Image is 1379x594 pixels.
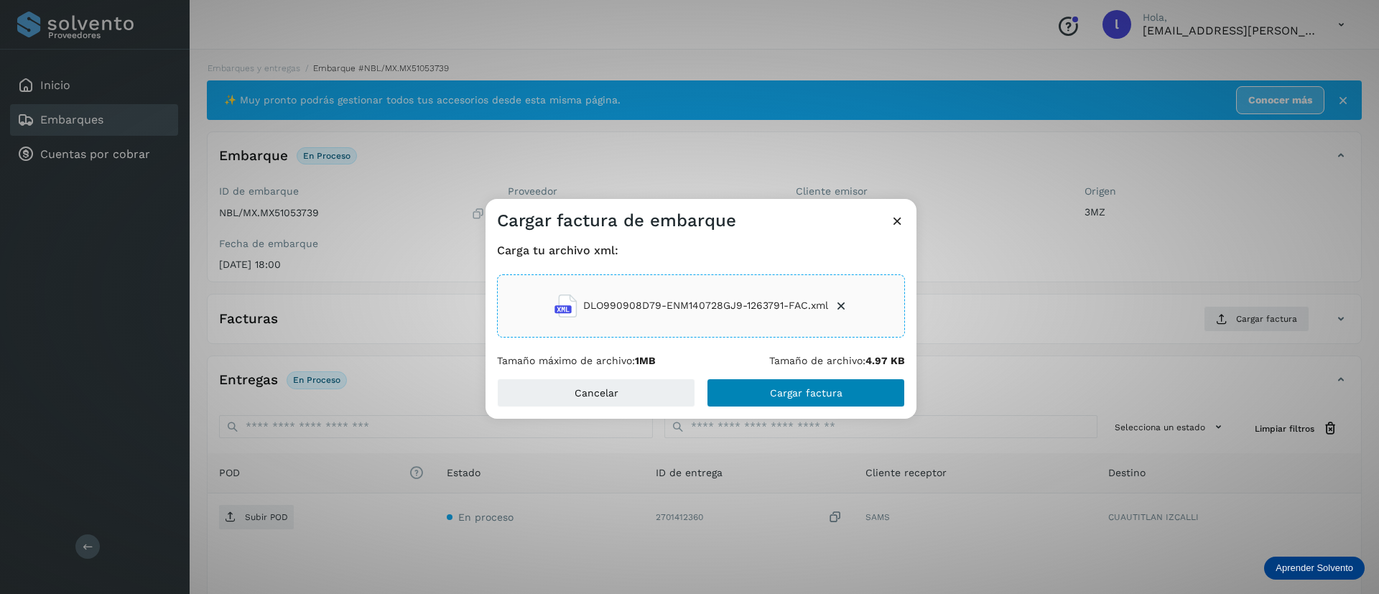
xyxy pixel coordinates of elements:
b: 4.97 KB [865,355,905,366]
span: Cargar factura [770,388,842,398]
h4: Carga tu archivo xml: [497,243,905,257]
p: Aprender Solvento [1276,562,1353,574]
b: 1MB [635,355,656,366]
button: Cancelar [497,379,695,407]
p: Tamaño máximo de archivo: [497,355,656,367]
span: Cancelar [575,388,618,398]
span: DLO990908D79-ENM140728GJ9-1263791-FAC.xml [583,298,828,313]
h3: Cargar factura de embarque [497,210,736,231]
button: Cargar factura [707,379,905,407]
p: Tamaño de archivo: [769,355,905,367]
div: Aprender Solvento [1264,557,1365,580]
